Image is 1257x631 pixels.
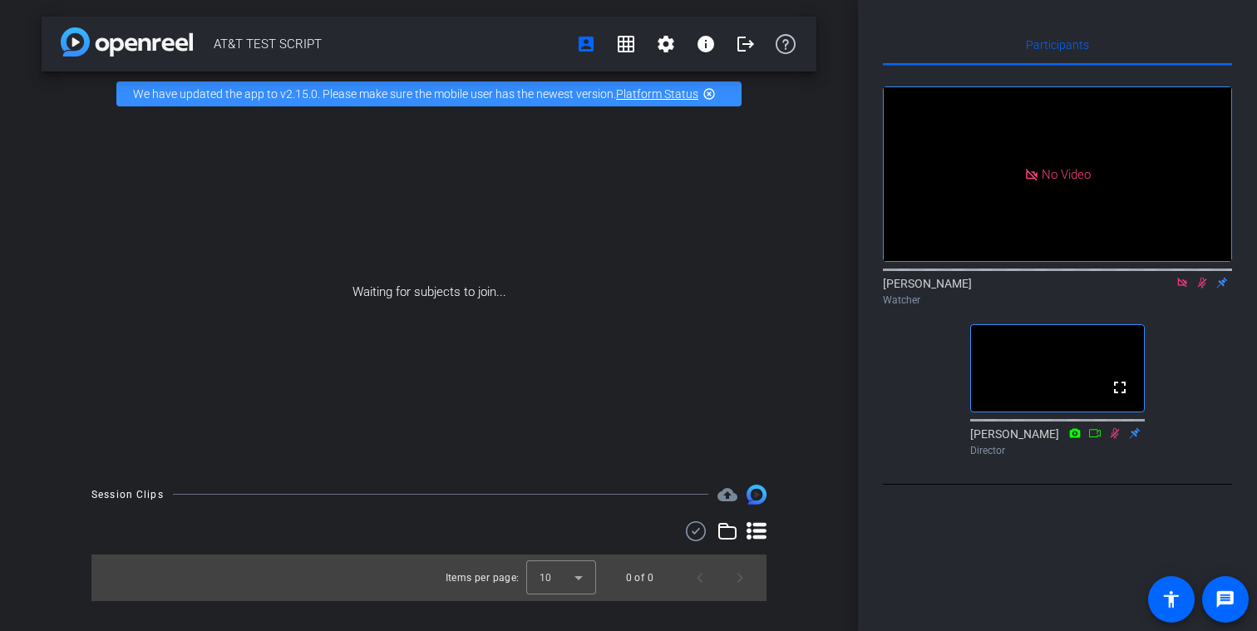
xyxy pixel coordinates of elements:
[656,34,676,54] mat-icon: settings
[1215,589,1235,609] mat-icon: message
[42,116,816,468] div: Waiting for subjects to join...
[717,485,737,505] mat-icon: cloud_upload
[970,443,1145,458] div: Director
[214,27,566,61] span: AT&T TEST SCRIPT
[446,569,520,586] div: Items per page:
[1026,39,1089,51] span: Participants
[91,486,164,503] div: Session Clips
[1161,589,1181,609] mat-icon: accessibility
[720,558,760,598] button: Next page
[696,34,716,54] mat-icon: info
[626,569,653,586] div: 0 of 0
[747,485,767,505] img: Session clips
[883,293,1232,308] div: Watcher
[883,275,1232,308] div: [PERSON_NAME]
[61,27,193,57] img: app-logo
[736,34,756,54] mat-icon: logout
[717,485,737,505] span: Destinations for your clips
[1110,377,1130,397] mat-icon: fullscreen
[702,87,716,101] mat-icon: highlight_off
[970,426,1145,458] div: [PERSON_NAME]
[616,87,698,101] a: Platform Status
[1042,166,1091,181] span: No Video
[576,34,596,54] mat-icon: account_box
[680,558,720,598] button: Previous page
[116,81,742,106] div: We have updated the app to v2.15.0. Please make sure the mobile user has the newest version.
[616,34,636,54] mat-icon: grid_on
